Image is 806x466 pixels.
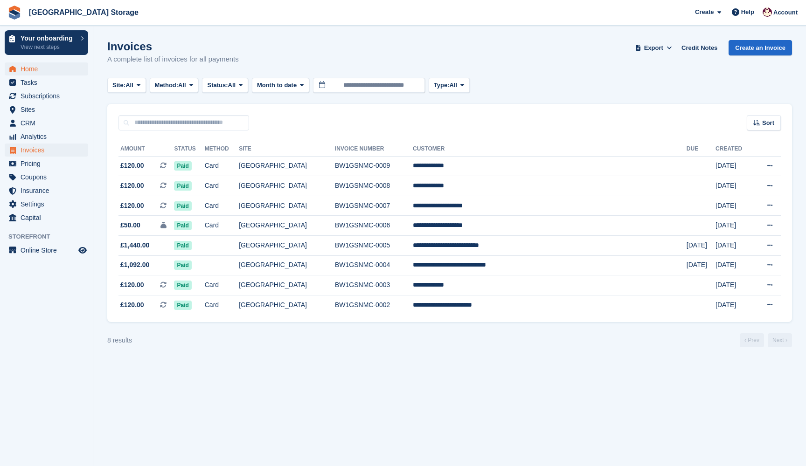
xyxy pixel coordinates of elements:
[434,81,450,90] span: Type:
[695,7,714,17] span: Create
[740,333,764,347] a: Previous
[239,196,335,216] td: [GEOGRAPHIC_DATA]
[687,142,716,157] th: Due
[239,275,335,295] td: [GEOGRAPHIC_DATA]
[174,142,204,157] th: Status
[107,40,239,53] h1: Invoices
[21,62,76,75] span: Home
[335,295,413,315] td: BW1GSNMC-0002
[5,103,88,116] a: menu
[7,6,21,20] img: stora-icon-8386f47178a22dfd0bd8f6a31ec36ba5ce8667c1dd55bd0f319d3a0aa187defe.svg
[21,171,76,184] span: Coupons
[21,144,76,157] span: Invoices
[5,244,88,257] a: menu
[5,76,88,89] a: menu
[21,244,76,257] span: Online Store
[413,142,687,157] th: Customer
[174,201,191,211] span: Paid
[21,35,76,41] p: Your onboarding
[335,156,413,176] td: BW1GSNMC-0009
[335,142,413,157] th: Invoice Number
[5,157,88,170] a: menu
[716,156,753,176] td: [DATE]
[205,295,239,315] td: Card
[716,236,753,256] td: [DATE]
[678,40,721,55] a: Credit Notes
[21,89,76,103] span: Subscriptions
[5,62,88,75] a: menu
[174,260,191,270] span: Paid
[178,81,186,90] span: All
[5,144,88,157] a: menu
[239,176,335,196] td: [GEOGRAPHIC_DATA]
[120,240,149,250] span: £1,440.00
[21,211,76,224] span: Capital
[174,181,191,191] span: Paid
[107,54,239,65] p: A complete list of invoices for all payments
[118,142,174,157] th: Amount
[107,336,132,345] div: 8 results
[174,221,191,230] span: Paid
[738,333,794,347] nav: Page
[5,184,88,197] a: menu
[21,103,76,116] span: Sites
[716,295,753,315] td: [DATE]
[5,116,88,130] a: menu
[687,236,716,256] td: [DATE]
[77,245,88,256] a: Preview store
[429,78,470,93] button: Type: All
[252,78,309,93] button: Month to date
[120,300,144,310] span: £120.00
[335,255,413,275] td: BW1GSNMC-0004
[239,216,335,236] td: [GEOGRAPHIC_DATA]
[21,157,76,170] span: Pricing
[120,201,144,211] span: £120.00
[25,5,142,20] a: [GEOGRAPHIC_DATA] Storage
[239,255,335,275] td: [GEOGRAPHIC_DATA]
[21,198,76,211] span: Settings
[716,142,753,157] th: Created
[205,196,239,216] td: Card
[112,81,125,90] span: Site:
[5,211,88,224] a: menu
[174,281,191,290] span: Paid
[239,156,335,176] td: [GEOGRAPHIC_DATA]
[768,333,792,347] a: Next
[239,142,335,157] th: Site
[257,81,297,90] span: Month to date
[125,81,133,90] span: All
[335,275,413,295] td: BW1GSNMC-0003
[21,130,76,143] span: Analytics
[335,196,413,216] td: BW1GSNMC-0007
[773,8,798,17] span: Account
[205,142,239,157] th: Method
[205,176,239,196] td: Card
[205,216,239,236] td: Card
[107,78,146,93] button: Site: All
[8,232,93,241] span: Storefront
[335,236,413,256] td: BW1GSNMC-0005
[5,130,88,143] a: menu
[687,255,716,275] td: [DATE]
[729,40,792,55] a: Create an Invoice
[21,184,76,197] span: Insurance
[5,30,88,55] a: Your onboarding View next steps
[5,89,88,103] a: menu
[633,40,674,55] button: Export
[174,301,191,310] span: Paid
[5,198,88,211] a: menu
[120,181,144,191] span: £120.00
[21,116,76,130] span: CRM
[716,196,753,216] td: [DATE]
[120,161,144,171] span: £120.00
[150,78,199,93] button: Method: All
[239,236,335,256] td: [GEOGRAPHIC_DATA]
[120,260,149,270] span: £1,092.00
[205,156,239,176] td: Card
[716,216,753,236] td: [DATE]
[155,81,179,90] span: Method:
[335,176,413,196] td: BW1GSNMC-0008
[228,81,236,90] span: All
[5,171,88,184] a: menu
[716,255,753,275] td: [DATE]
